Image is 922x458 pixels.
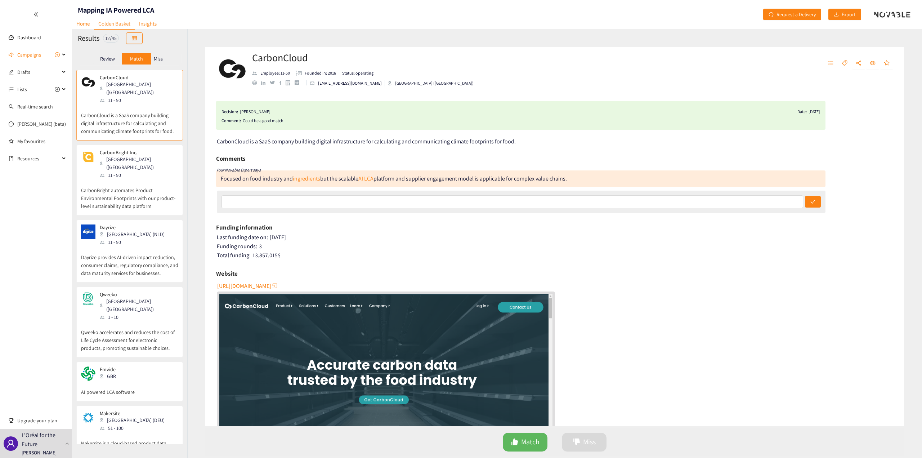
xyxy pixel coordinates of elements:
[72,18,94,29] a: Home
[81,246,178,277] p: Dayrize provides AI-driven impact reduction, consumer claims, regulatory compliance, and data mat...
[100,292,173,297] p: Qweeko
[55,52,60,57] span: plus-circle
[17,65,60,79] span: Drafts
[100,75,173,80] p: CarbonCloud
[358,175,373,182] a: AI LCA
[573,438,580,446] span: dislike
[100,416,169,424] div: [GEOGRAPHIC_DATA] (DEU)
[828,9,861,20] button: downloadExport
[252,70,293,76] li: Employees
[261,81,270,85] a: linkedin
[81,292,95,306] img: Snapshot of the company's website
[81,410,95,425] img: Snapshot of the company's website
[217,252,251,259] span: Total funding:
[870,60,876,67] span: eye
[342,70,373,76] p: Status: operating
[217,243,894,250] div: 3
[22,449,57,457] p: [PERSON_NAME]
[279,81,286,85] a: facebook
[17,134,66,148] a: My favourites
[217,243,257,250] span: Funding rounds:
[216,222,273,233] h6: Funding information
[388,80,474,86] div: [GEOGRAPHIC_DATA] ([GEOGRAPHIC_DATA])
[216,167,261,173] i: Your Novable Expert says
[81,366,95,381] img: Snapshot of the company's website
[218,54,247,83] img: Company Logo
[217,281,271,290] span: [URL][DOMAIN_NAME]
[810,199,815,205] span: check
[17,121,66,127] a: [PERSON_NAME] (beta)
[9,87,14,92] span: unordered-list
[94,18,135,30] a: Golden Basket
[132,36,137,41] span: table
[838,58,851,69] button: tag
[286,80,295,85] a: google maps
[295,80,304,85] a: crunchbase
[805,196,821,208] button: check
[797,108,807,115] span: Date:
[100,155,178,171] div: [GEOGRAPHIC_DATA] ([GEOGRAPHIC_DATA])
[154,56,163,62] p: Miss
[583,436,596,448] span: Miss
[216,268,238,279] h6: Website
[217,234,894,241] div: [DATE]
[78,33,99,43] h2: Results
[17,82,27,97] span: Lists
[824,58,837,69] button: unordered-list
[81,381,178,396] p: AI powered LCA software
[100,80,178,96] div: [GEOGRAPHIC_DATA] ([GEOGRAPHIC_DATA])
[81,104,178,135] p: CarbonCloud is a SaaS company building digital infrastructure for calculating and communicating c...
[260,70,290,76] p: Employee: 11-50
[100,150,173,155] p: CarbonBright Inc.
[17,34,41,41] a: Dashboard
[100,313,178,321] div: 1 - 10
[135,18,161,29] a: Insights
[100,424,169,432] div: 51 - 100
[217,234,268,241] span: Last funding date on:
[81,224,95,239] img: Snapshot of the company's website
[126,32,143,44] button: table
[17,151,60,166] span: Resources
[100,297,178,313] div: [GEOGRAPHIC_DATA] ([GEOGRAPHIC_DATA])
[243,117,820,124] div: Could be a good match
[17,103,53,110] a: Real-time search
[17,413,66,428] span: Upgrade your plan
[805,380,922,458] div: Chat Widget
[240,108,270,115] div: [PERSON_NAME]
[17,48,41,62] span: Campaigns
[9,418,14,423] span: trophy
[503,433,547,452] button: likeMatch
[217,280,278,292] button: [URL][DOMAIN_NAME]
[252,50,474,65] h2: CarbonCloud
[252,80,261,85] a: website
[100,56,115,62] p: Review
[6,439,15,448] span: user
[81,321,178,352] p: Qweeko accelerates and reduces the cost of Life Cycle Assessment for electronic products, promoti...
[55,87,60,92] span: plus-circle
[100,410,165,416] p: Makersite
[81,150,95,164] img: Snapshot of the company's website
[293,70,339,76] li: Founded in year
[884,60,890,67] span: star
[33,12,39,17] span: double-left
[100,171,178,179] div: 11 - 50
[100,224,165,230] p: Dayrize
[339,70,373,76] li: Status
[130,56,143,62] p: Match
[100,96,178,104] div: 11 - 50
[221,108,238,115] span: Decision:
[78,5,154,15] h1: Mapping IA Powered LCA
[270,81,279,84] a: twitter
[828,60,833,67] span: unordered-list
[9,156,14,161] span: book
[305,70,336,76] p: Founded in: 2016
[856,60,861,67] span: share-alt
[81,75,95,89] img: Snapshot of the company's website
[866,58,879,69] button: eye
[81,179,178,210] p: CarbonBright automates Product Environmental Footprints with our product-level sustainability dat...
[834,12,839,18] span: download
[217,252,894,259] div: 13.857.015 $
[221,117,241,124] span: Comment:
[221,175,567,182] div: Focused on food industry and but the scalable platform and supplier engagement model is applicabl...
[216,153,245,164] h6: Comments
